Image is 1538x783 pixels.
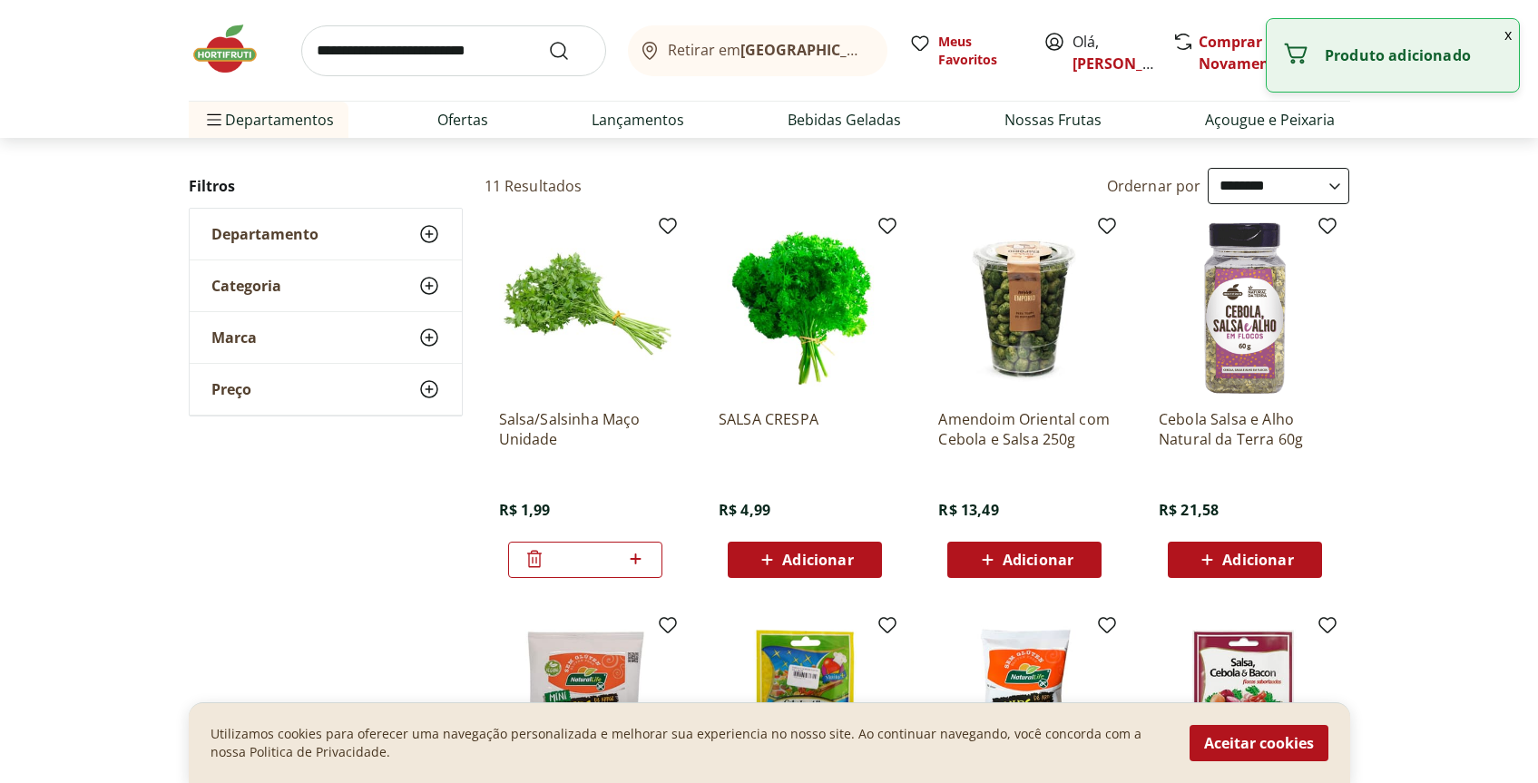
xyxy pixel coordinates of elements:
p: Produto adicionado [1325,46,1504,64]
span: Retirar em [668,42,868,58]
img: Cebola Salsa e Alho Natural da Terra 60g [1159,222,1331,395]
span: Departamento [211,225,318,243]
a: Lançamentos [592,109,684,131]
a: Açougue e Peixaria [1205,109,1335,131]
button: Retirar em[GEOGRAPHIC_DATA]/[GEOGRAPHIC_DATA] [628,25,887,76]
button: Departamento [190,209,462,259]
span: Adicionar [1003,553,1073,567]
a: Nossas Frutas [1004,109,1102,131]
a: Meus Favoritos [909,33,1022,69]
a: Bebidas Geladas [788,109,901,131]
a: Cebola Salsa e Alho Natural da Terra 60g [1159,409,1331,449]
span: Olá, [1073,31,1153,74]
button: Preço [190,364,462,415]
span: Departamentos [203,98,334,142]
button: Fechar notificação [1497,19,1519,50]
p: Utilizamos cookies para oferecer uma navegação personalizada e melhorar sua experiencia no nosso ... [211,725,1168,761]
button: Menu [203,98,225,142]
button: Aceitar cookies [1190,725,1328,761]
h2: Filtros [189,168,463,204]
span: R$ 4,99 [719,500,770,520]
button: Adicionar [728,542,882,578]
button: Submit Search [548,40,592,62]
h2: 11 Resultados [485,176,583,196]
span: Preço [211,380,251,398]
button: Categoria [190,260,462,311]
span: R$ 13,49 [938,500,998,520]
a: Salsa/Salsinha Maço Unidade [499,409,671,449]
img: SALSA CRESPA [719,222,891,395]
span: R$ 21,58 [1159,500,1219,520]
a: SALSA CRESPA [719,409,891,449]
span: Marca [211,328,257,347]
a: Ofertas [437,109,488,131]
button: Marca [190,312,462,363]
span: Categoria [211,277,281,295]
span: Adicionar [1222,553,1293,567]
a: [PERSON_NAME] [1073,54,1190,73]
a: Amendoim Oriental com Cebola e Salsa 250g [938,409,1111,449]
button: Adicionar [1168,542,1322,578]
img: Amendoim Oriental com Cebola e Salsa 250g [938,222,1111,395]
span: Adicionar [782,553,853,567]
a: Comprar Novamente [1199,32,1284,73]
span: Meus Favoritos [938,33,1022,69]
input: search [301,25,606,76]
b: [GEOGRAPHIC_DATA]/[GEOGRAPHIC_DATA] [740,40,1046,60]
button: Adicionar [947,542,1102,578]
img: Hortifruti [189,22,279,76]
label: Ordernar por [1107,176,1201,196]
span: R$ 1,99 [499,500,551,520]
img: Salsa/Salsinha Maço Unidade [499,222,671,395]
